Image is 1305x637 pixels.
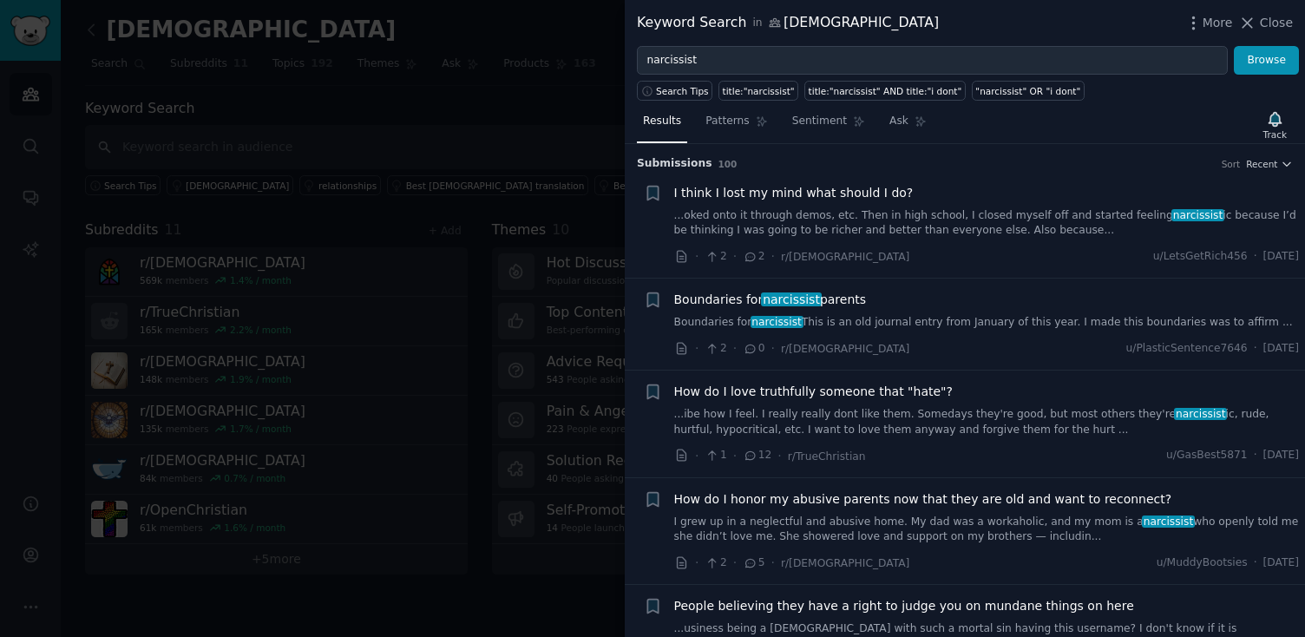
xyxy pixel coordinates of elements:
button: Recent [1246,158,1293,170]
span: r/TrueChristian [788,450,866,463]
div: Track [1263,128,1287,141]
div: "narcissist" OR "i dont" [975,85,1080,97]
span: · [771,554,775,572]
span: More [1203,14,1233,32]
span: narcissist [751,316,803,328]
a: Boundaries fornarcissistparents [674,291,867,309]
span: Submission s [637,156,712,172]
span: narcissist [1174,408,1227,420]
span: · [695,554,698,572]
span: Recent [1246,158,1277,170]
span: Search Tips [656,85,709,97]
a: title:"narcissist" AND title:"i dont" [804,81,966,101]
span: u/GasBest5871 [1166,448,1248,463]
span: · [771,339,775,358]
button: Close [1238,14,1293,32]
span: 2 [705,341,726,357]
span: · [733,554,737,572]
span: r/[DEMOGRAPHIC_DATA] [781,557,909,569]
span: u/PlasticSentence7646 [1126,341,1248,357]
span: · [771,247,775,266]
input: Try a keyword related to your business [637,46,1228,76]
span: 0 [743,341,764,357]
span: · [695,447,698,465]
span: · [695,247,698,266]
a: ...ibe how I feel. I really really dont like them. Somedays they're good, but most others they're... [674,407,1300,437]
a: Patterns [699,108,773,143]
a: Sentiment [786,108,871,143]
a: How do I honor my abusive parents now that they are old and want to reconnect? [674,490,1172,509]
span: [DATE] [1263,555,1299,571]
a: People believing they have a right to judge you on mundane things on here [674,597,1134,615]
button: Browse [1234,46,1299,76]
span: Sentiment [792,114,847,129]
span: · [777,447,781,465]
span: Close [1260,14,1293,32]
span: Ask [889,114,908,129]
a: I grew up in a neglectful and abusive home. My dad was a workaholic, and my mom is anarcissistwho... [674,515,1300,545]
button: Search Tips [637,81,712,101]
span: narcissist [1171,209,1224,221]
span: 100 [718,159,738,169]
a: How do I love truthfully someone that "hate"? [674,383,953,401]
span: narcissist [1142,516,1195,528]
span: narcissist [761,292,821,306]
a: Ask [883,108,933,143]
a: ...oked onto it through demos, etc. Then in high school, I closed myself off and started feelingn... [674,208,1300,239]
span: [DATE] [1263,341,1299,357]
span: 5 [743,555,764,571]
span: 12 [743,448,771,463]
a: Boundaries fornarcissistThis is an old journal entry from January of this year. I made this bound... [674,315,1300,331]
span: r/[DEMOGRAPHIC_DATA] [781,343,909,355]
div: Keyword Search [DEMOGRAPHIC_DATA] [637,12,939,34]
div: Sort [1222,158,1241,170]
span: 2 [705,555,726,571]
span: [DATE] [1263,448,1299,463]
span: · [1254,448,1257,463]
button: Track [1257,107,1293,143]
span: · [1254,249,1257,265]
span: 2 [743,249,764,265]
span: u/LetsGetRich456 [1153,249,1248,265]
a: I think I lost my mind what should I do? [674,184,914,202]
span: · [733,339,737,358]
span: [DATE] [1263,249,1299,265]
span: in [752,16,762,31]
span: · [733,247,737,266]
span: · [1254,555,1257,571]
span: Boundaries for parents [674,291,867,309]
span: · [695,339,698,358]
span: Results [643,114,681,129]
a: Results [637,108,687,143]
span: · [733,447,737,465]
span: 2 [705,249,726,265]
div: title:"narcissist" [723,85,795,97]
span: Patterns [705,114,749,129]
span: · [1254,341,1257,357]
a: title:"narcissist" [718,81,798,101]
a: "narcissist" OR "i dont" [972,81,1085,101]
div: title:"narcissist" AND title:"i dont" [809,85,962,97]
button: More [1184,14,1233,32]
span: r/[DEMOGRAPHIC_DATA] [781,251,909,263]
span: u/MuddyBootsies [1157,555,1248,571]
span: 1 [705,448,726,463]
